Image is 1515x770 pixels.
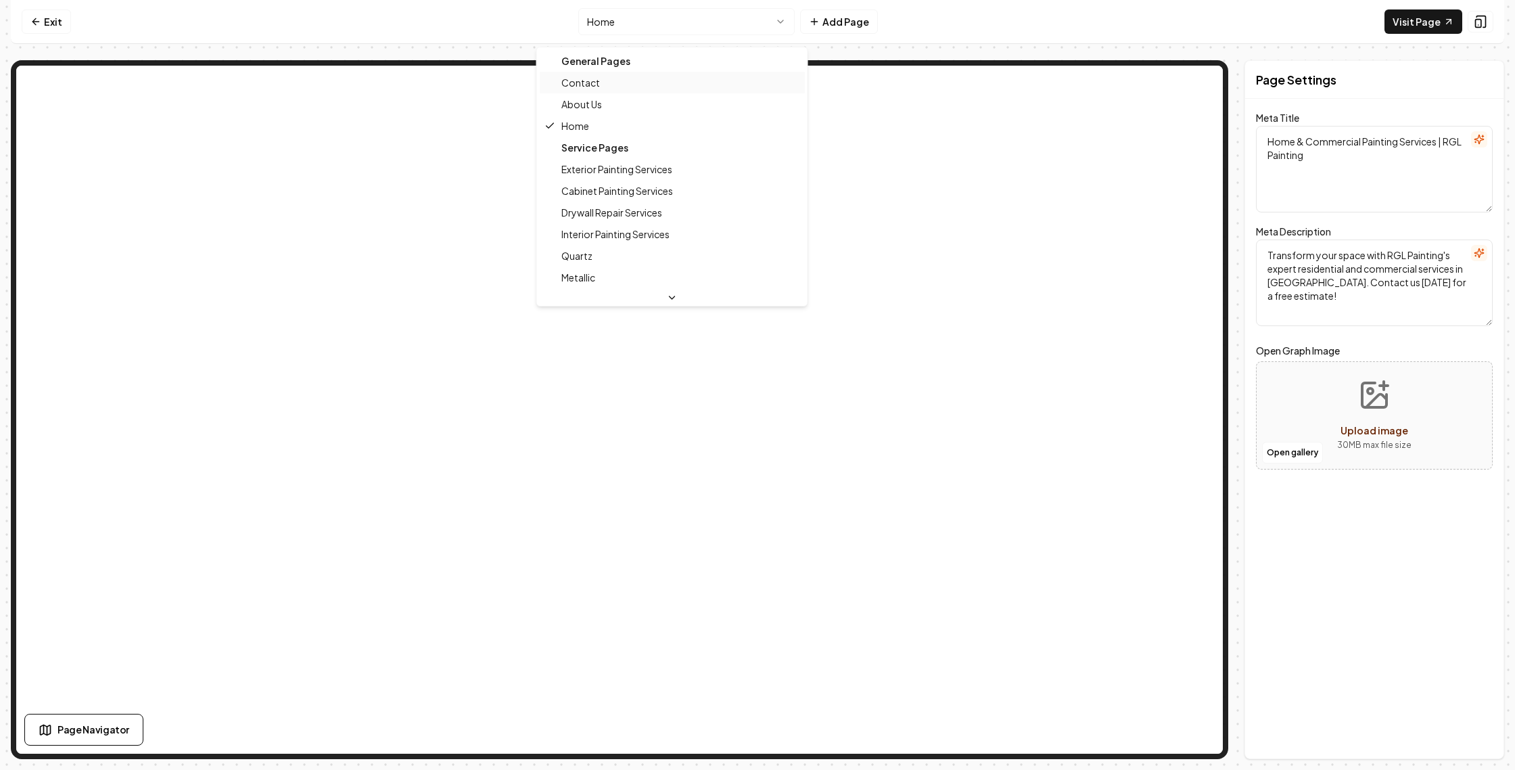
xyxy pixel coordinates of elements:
span: Exterior Painting Services [561,162,672,176]
span: Interior Painting Services [561,227,670,241]
span: Contact [561,76,600,89]
span: Quartz [561,249,592,263]
div: Service Pages [540,137,805,158]
span: Drywall Repair Services [561,206,662,219]
span: About Us [561,97,602,111]
span: Cabinet Painting Services [561,184,673,198]
div: General Pages [540,50,805,72]
span: Metallic [561,271,595,284]
span: Home [561,119,589,133]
